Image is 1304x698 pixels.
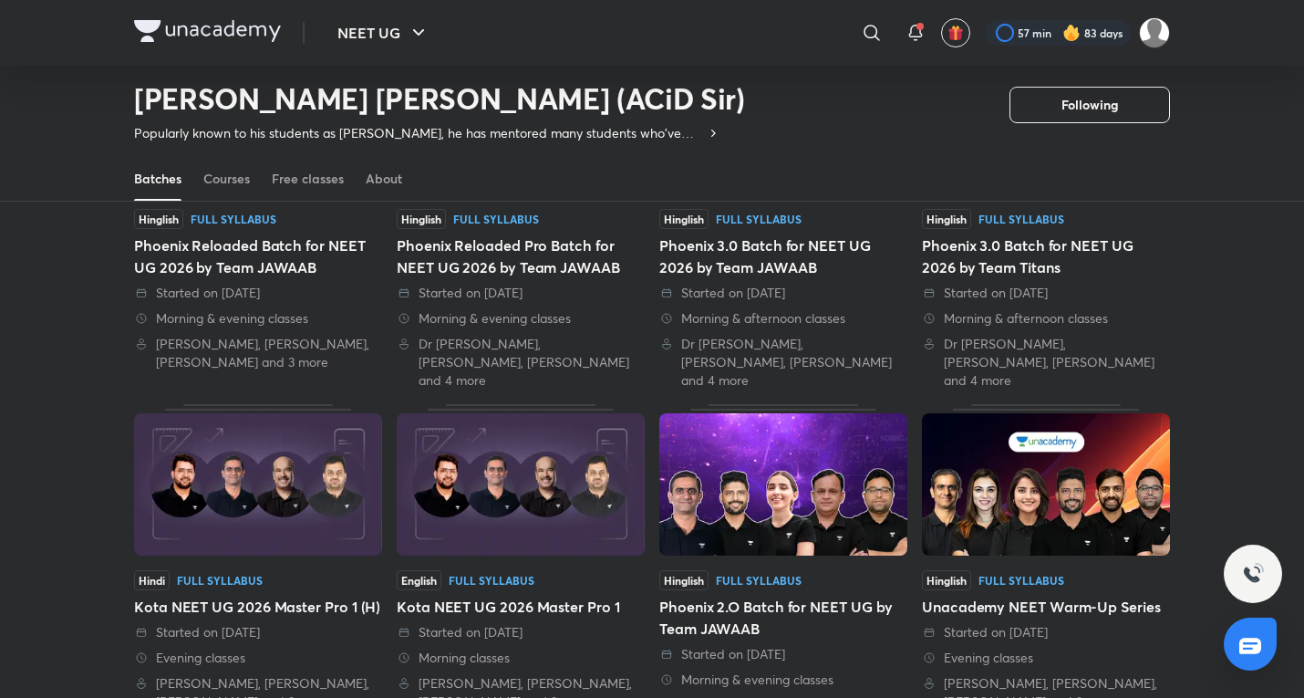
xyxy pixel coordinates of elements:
div: Phoenix Reloaded Pro Batch for NEET UG 2026 by Team JAWAAB [397,44,645,390]
img: Thumbnail [659,413,907,556]
img: Kushagra Singh [1139,17,1170,48]
div: Evening classes [922,649,1170,667]
span: English [397,570,441,590]
h2: [PERSON_NAME] [PERSON_NAME] (ACiD Sir) [134,80,745,117]
div: Prateek Jain, Dr. Rakshita Singh, Ramesh Sharda and 3 more [134,335,382,371]
div: Free classes [272,170,344,188]
div: Dr S K Singh, Seep Pahuja, Anupam Upadhayay and 4 more [922,335,1170,390]
span: Hinglish [922,209,971,229]
div: Started on 28 Jun 2025 [397,284,645,302]
div: Started on 26 Jun 2025 [922,284,1170,302]
div: Morning & evening classes [134,309,382,328]
span: Hinglish [922,570,971,590]
div: Full Syllabus [716,575,802,586]
div: Kota NEET UG 2026 Master Pro 1 [397,596,645,618]
div: Phoenix 3.0 Batch for NEET UG 2026 by Team JAWAAB [659,44,907,390]
div: Phoenix 3.0 Batch for NEET UG 2026 by Team JAWAAB [659,234,907,278]
div: Full Syllabus [978,214,1064,224]
div: Full Syllabus [177,575,263,586]
button: NEET UG [326,15,440,51]
div: Morning classes [397,649,645,667]
div: About [366,170,402,188]
img: Thumbnail [134,413,382,556]
div: Full Syllabus [191,214,276,224]
span: Hinglish [397,209,446,229]
span: Hinglish [659,209,709,229]
img: ttu [1242,563,1264,585]
div: Phoenix 2.O Batch for NEET UG by Team JAWAAB [659,596,907,640]
div: Phoenix 3.0 Batch for NEET UG 2026 by Team Titans [922,234,1170,278]
div: Unacademy NEET Warm-Up Series [922,596,1170,618]
div: Morning & afternoon classes [922,309,1170,328]
div: Started on 31 May 2025 [134,623,382,641]
button: avatar [941,18,970,47]
button: Following [1009,87,1170,123]
a: Free classes [272,157,344,201]
div: Phoenix Reloaded Pro Batch for NEET UG 2026 by Team JAWAAB [397,234,645,278]
a: About [366,157,402,201]
div: Full Syllabus [453,214,539,224]
a: Company Logo [134,20,281,47]
div: Phoenix Reloaded Batch for NEET UG 2026 by Team JAWAAB [134,44,382,390]
a: Batches [134,157,181,201]
div: Morning & evening classes [397,309,645,328]
span: Hindi [134,570,170,590]
div: Started on 3 Jun 2025 [922,623,1170,641]
div: Dr S K Singh, Prateek Jain, Dr. Rakshita Singh and 4 more [397,335,645,390]
div: Started on 28 Jun 2025 [134,284,382,302]
div: Full Syllabus [978,575,1064,586]
div: Evening classes [134,649,382,667]
span: Hinglish [659,570,709,590]
div: Morning & afternoon classes [659,309,907,328]
p: Popularly known to his students as [PERSON_NAME], he has mentored many students who've obtained r... [134,124,706,142]
div: Kota NEET UG 2026 Master Pro 1 (H) [134,596,382,618]
div: Batches [134,170,181,188]
img: avatar [947,25,964,41]
div: Phoenix Reloaded Batch for NEET UG 2026 by Team JAWAAB [134,234,382,278]
span: Hinglish [134,209,183,229]
div: Started on 31 May 2025 [397,623,645,641]
span: Following [1061,96,1118,114]
div: Started on 21 May 2025 [659,645,907,663]
a: Courses [203,157,250,201]
img: Thumbnail [397,413,645,556]
img: streak [1062,24,1081,42]
div: Full Syllabus [449,575,534,586]
div: Phoenix 3.0 Batch for NEET UG 2026 by Team Titans [922,44,1170,390]
div: Started on 27 Jun 2025 [659,284,907,302]
img: Company Logo [134,20,281,42]
div: Full Syllabus [716,214,802,224]
img: Thumbnail [922,413,1170,556]
div: Dr S K Singh, Prateek Jain, Dr. Rakshita Singh and 4 more [659,335,907,390]
div: Morning & evening classes [659,671,907,689]
div: Courses [203,170,250,188]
